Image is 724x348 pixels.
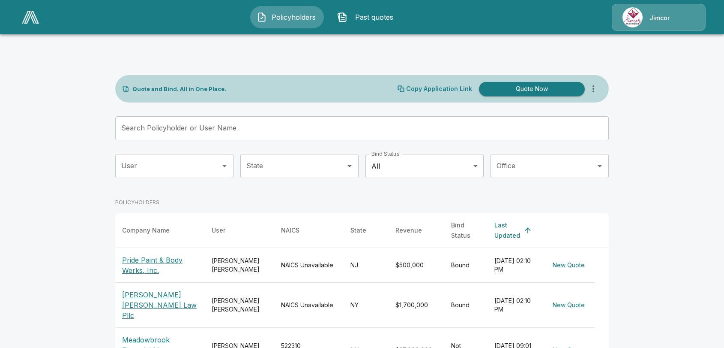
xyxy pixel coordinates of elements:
[444,248,488,283] td: Bound
[344,248,389,283] td: NJ
[274,283,344,328] td: NAICS Unavailable
[270,12,317,22] span: Policyholders
[212,225,225,236] div: User
[549,297,588,313] button: New Quote
[444,213,488,248] th: Bind Status
[612,4,706,31] a: Agency IconJimcor
[406,86,472,92] p: Copy Application Link
[218,160,230,172] button: Open
[371,150,399,157] label: Bind Status
[250,6,324,28] button: Policyholders IconPolicyholders
[22,11,39,24] img: AA Logo
[494,220,520,241] div: Last Updated
[389,248,444,283] td: $500,000
[115,199,159,206] p: POLICYHOLDERS
[212,297,267,314] div: [PERSON_NAME] [PERSON_NAME]
[122,255,198,275] p: Pride Paint & Body Werks, Inc.
[444,283,488,328] td: Bound
[476,82,585,96] a: Quote Now
[122,225,170,236] div: Company Name
[132,86,226,92] p: Quote and Bind. All in One Place.
[622,7,643,27] img: Agency Icon
[389,283,444,328] td: $1,700,000
[350,225,366,236] div: State
[331,6,404,28] button: Past quotes IconPast quotes
[365,154,484,178] div: All
[585,80,602,97] button: more
[594,160,606,172] button: Open
[344,283,389,328] td: NY
[212,257,267,274] div: [PERSON_NAME] [PERSON_NAME]
[479,82,585,96] button: Quote Now
[281,225,299,236] div: NAICS
[549,257,588,273] button: New Quote
[122,290,198,321] p: [PERSON_NAME] [PERSON_NAME] Law Pllc
[344,160,356,172] button: Open
[351,12,398,22] span: Past quotes
[395,225,422,236] div: Revenue
[337,12,347,22] img: Past quotes Icon
[257,12,267,22] img: Policyholders Icon
[488,283,542,328] td: [DATE] 02:10 PM
[488,248,542,283] td: [DATE] 02:10 PM
[649,14,670,22] p: Jimcor
[274,248,344,283] td: NAICS Unavailable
